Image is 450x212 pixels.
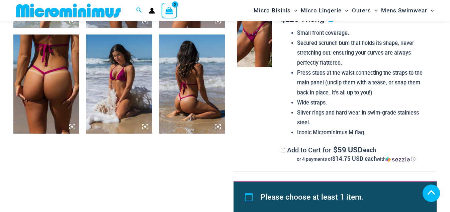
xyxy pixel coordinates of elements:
[252,2,299,19] a: Micro BikinisMenu ToggleMenu Toggle
[136,6,142,15] a: Search icon link
[162,3,177,18] a: View Shopping Cart, empty
[149,8,155,14] a: Account icon link
[301,2,342,19] span: Micro Lingerie
[386,156,410,162] img: Sezzle
[350,2,379,19] a: OutersMenu ToggleMenu Toggle
[297,128,431,138] li: Iconic Microminimus M flag.
[299,2,350,19] a: Micro LingerieMenu ToggleMenu Toggle
[381,2,427,19] span: Mens Swimwear
[281,156,431,162] div: or 4 payments of$14.75 USD eachwithSezzle Click to learn more about Sezzle
[291,2,297,19] span: Menu Toggle
[281,146,431,162] label: Add to Cart for
[333,145,338,154] span: $
[297,28,431,38] li: Small front coverage.
[281,148,285,152] input: Add to Cart for$59 USD eachor 4 payments of$14.75 USD eachwithSezzle Click to learn more about Se...
[260,190,421,205] li: Please choose at least 1 item.
[13,34,79,134] img: Tight Rope Pink 319 4212 Micro
[352,2,371,19] span: Outers
[297,68,431,98] li: Press studs at the waist connecting the straps to the main panel (unclip them with a tease, or sn...
[254,2,291,19] span: Micro Bikinis
[297,108,431,128] li: Silver rings and hard wear in swim-grade stainless steel.
[281,156,431,162] div: or 4 payments of with
[333,146,362,153] span: 59 USD
[427,2,434,19] span: Menu Toggle
[13,3,123,18] img: MM SHOP LOGO FLAT
[379,2,436,19] a: Mens SwimwearMenu ToggleMenu Toggle
[342,2,348,19] span: Menu Toggle
[297,38,431,68] li: Secured scrunch bum that holds its shape, never stretching out, ensuring your curves are always p...
[86,34,152,134] img: Tight Rope Pink 319 Top 4212 Micro
[297,98,431,108] li: Wide straps.
[159,34,225,134] img: Tight Rope Pink 319 Top 4212 Micro
[251,1,437,20] nav: Site Navigation
[332,155,377,162] span: $14.75 USD each
[371,2,378,19] span: Menu Toggle
[363,146,376,153] span: each
[237,14,272,67] img: Tight Rope Pink 4228 Thong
